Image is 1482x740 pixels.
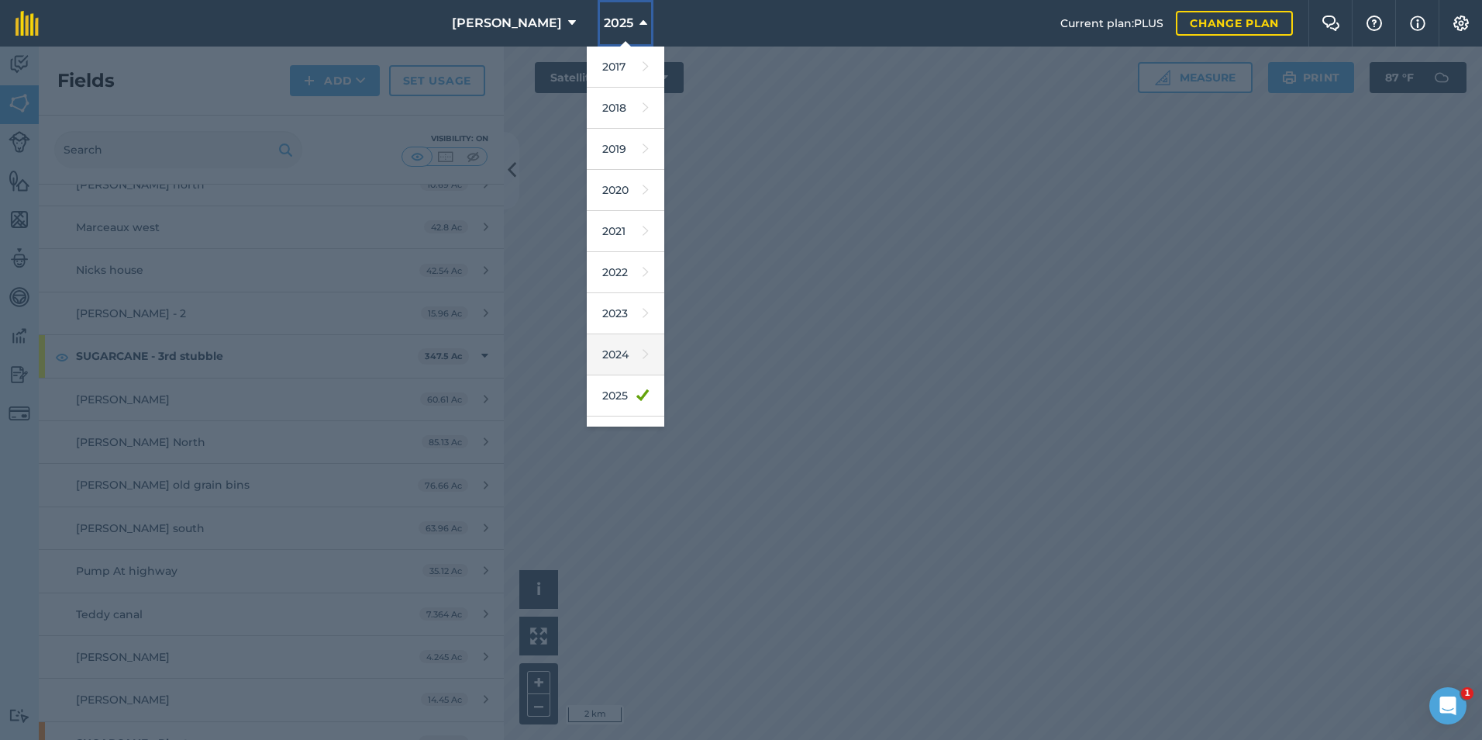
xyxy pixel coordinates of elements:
a: 2026 [587,417,664,458]
a: 2023 [587,293,664,334]
a: 2017 [587,47,664,88]
a: 2024 [587,334,664,375]
span: 1 [1461,687,1473,700]
a: Change plan [1176,11,1293,36]
img: A cog icon [1452,16,1470,31]
span: [PERSON_NAME] [452,14,562,33]
a: 2020 [587,170,664,211]
a: 2021 [587,211,664,252]
img: svg+xml;base64,PHN2ZyB4bWxucz0iaHR0cDovL3d3dy53My5vcmcvMjAwMC9zdmciIHdpZHRoPSIxNyIgaGVpZ2h0PSIxNy... [1410,14,1425,33]
a: 2019 [587,129,664,170]
iframe: Intercom live chat [1429,687,1466,724]
a: 2018 [587,88,664,129]
img: fieldmargin Logo [16,11,39,36]
span: 2025 [604,14,633,33]
a: 2025 [587,375,664,417]
span: Current plan : PLUS [1060,15,1163,32]
img: Two speech bubbles overlapping with the left bubble in the forefront [1322,16,1340,31]
img: A question mark icon [1365,16,1384,31]
a: 2022 [587,252,664,293]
